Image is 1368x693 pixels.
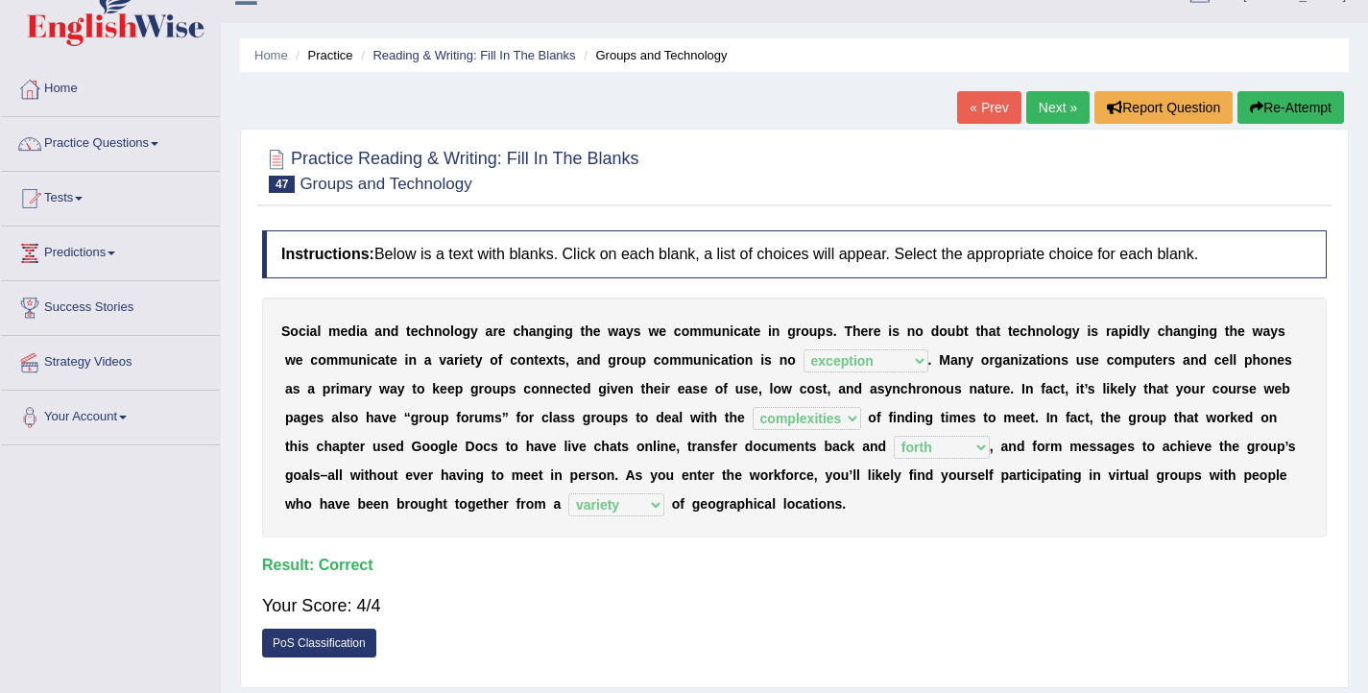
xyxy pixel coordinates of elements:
[1052,323,1056,339] b: l
[1229,323,1237,339] b: h
[1091,323,1098,339] b: s
[626,323,634,339] b: y
[310,352,318,368] b: c
[1010,352,1019,368] b: n
[310,323,318,339] b: a
[817,323,826,339] b: p
[1270,323,1278,339] b: y
[341,323,348,339] b: e
[592,352,601,368] b: d
[523,381,531,396] b: c
[745,352,754,368] b: n
[262,145,639,193] h2: Practice Reading & Writing: Fill In The Blanks
[442,323,450,339] b: o
[293,381,300,396] b: s
[1198,352,1207,368] b: d
[565,352,569,368] b: ,
[593,323,601,339] b: e
[772,323,780,339] b: n
[328,323,340,339] b: m
[861,323,869,339] b: e
[486,323,493,339] b: a
[262,230,1327,278] h4: Below is a text with blanks. Click on each blank, a list of choices will appear. Select the appro...
[1053,352,1062,368] b: n
[689,323,701,339] b: m
[975,323,980,339] b: t
[513,323,520,339] b: c
[989,323,996,339] b: a
[931,323,940,339] b: d
[892,323,900,339] b: s
[1,62,220,110] a: Home
[989,352,994,368] b: r
[781,381,792,396] b: w
[634,323,641,339] b: s
[611,381,618,396] b: v
[557,323,565,339] b: n
[702,352,710,368] b: n
[462,323,470,339] b: g
[641,381,646,396] b: t
[1,227,220,275] a: Predictions
[1022,352,1029,368] b: z
[1118,323,1127,339] b: p
[874,323,881,339] b: e
[1044,323,1052,339] b: o
[526,352,535,368] b: n
[950,352,958,368] b: a
[659,323,666,339] b: e
[958,352,967,368] b: n
[1044,352,1053,368] b: o
[957,91,1020,124] a: « Prev
[470,381,479,396] b: g
[981,352,990,368] b: o
[732,352,736,368] b: i
[450,323,454,339] b: l
[367,352,371,368] b: i
[768,323,772,339] b: i
[490,352,498,368] b: o
[1214,352,1222,368] b: c
[1013,323,1020,339] b: e
[1173,323,1181,339] b: a
[955,323,964,339] b: b
[492,323,497,339] b: r
[964,323,969,339] b: t
[1036,352,1041,368] b: t
[682,323,690,339] b: o
[1183,352,1190,368] b: a
[374,323,382,339] b: a
[844,323,852,339] b: T
[1,172,220,220] a: Tests
[721,352,729,368] b: a
[607,381,611,396] b: i
[648,323,659,339] b: w
[1,336,220,384] a: Strategy Videos
[290,323,299,339] b: o
[348,323,356,339] b: d
[1026,91,1090,124] a: Next »
[326,352,338,368] b: m
[351,381,359,396] b: a
[1134,352,1142,368] b: p
[1,391,220,439] a: Your Account
[340,381,351,396] b: m
[300,175,471,193] small: Groups and Technology
[1163,352,1167,368] b: r
[484,381,492,396] b: o
[1061,352,1068,368] b: s
[553,352,558,368] b: t
[1008,323,1013,339] b: t
[685,381,693,396] b: a
[318,352,326,368] b: o
[1127,323,1131,339] b: i
[544,323,553,339] b: g
[700,381,708,396] b: e
[285,381,293,396] b: a
[996,323,1000,339] b: t
[307,381,315,396] b: a
[500,381,509,396] b: p
[1222,352,1230,368] b: e
[730,323,733,339] b: i
[1168,352,1176,368] b: s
